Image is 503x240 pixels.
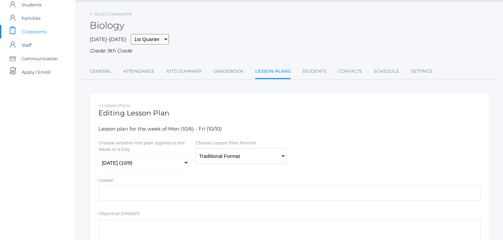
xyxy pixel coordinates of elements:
[22,65,51,79] span: Apply / Enroll
[22,11,40,25] span: Families
[338,65,362,78] a: Contacts
[213,65,243,78] a: Gradebook
[374,65,399,78] a: Schedule
[255,65,291,79] a: Lesson Plans
[90,20,124,31] h2: Biology
[90,47,490,55] div: Grade: 9th Grade
[98,177,114,184] label: Lesson
[98,103,130,108] a: < Lesson Plans
[98,140,188,153] label: Choose whether the plan applies to the Week or a Day
[90,36,126,42] span: [DATE]-[DATE]
[90,65,112,78] a: General
[22,38,31,52] span: Staff
[411,65,433,78] a: Settings
[98,109,481,117] h1: Editing Lesson Plan
[22,25,47,38] span: Classrooms
[22,52,58,65] span: Communication
[302,65,326,78] a: Students
[98,126,222,132] span: Lesson plan for the week of Mon (10/6) - Fri (10/10)
[98,210,140,217] label: Objective (SWBAT)
[196,140,257,146] label: Choose Lesson Plan Format
[94,11,131,16] a: Go to Classrooms
[123,65,154,78] a: Attendance
[166,65,202,78] a: Attd Summary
